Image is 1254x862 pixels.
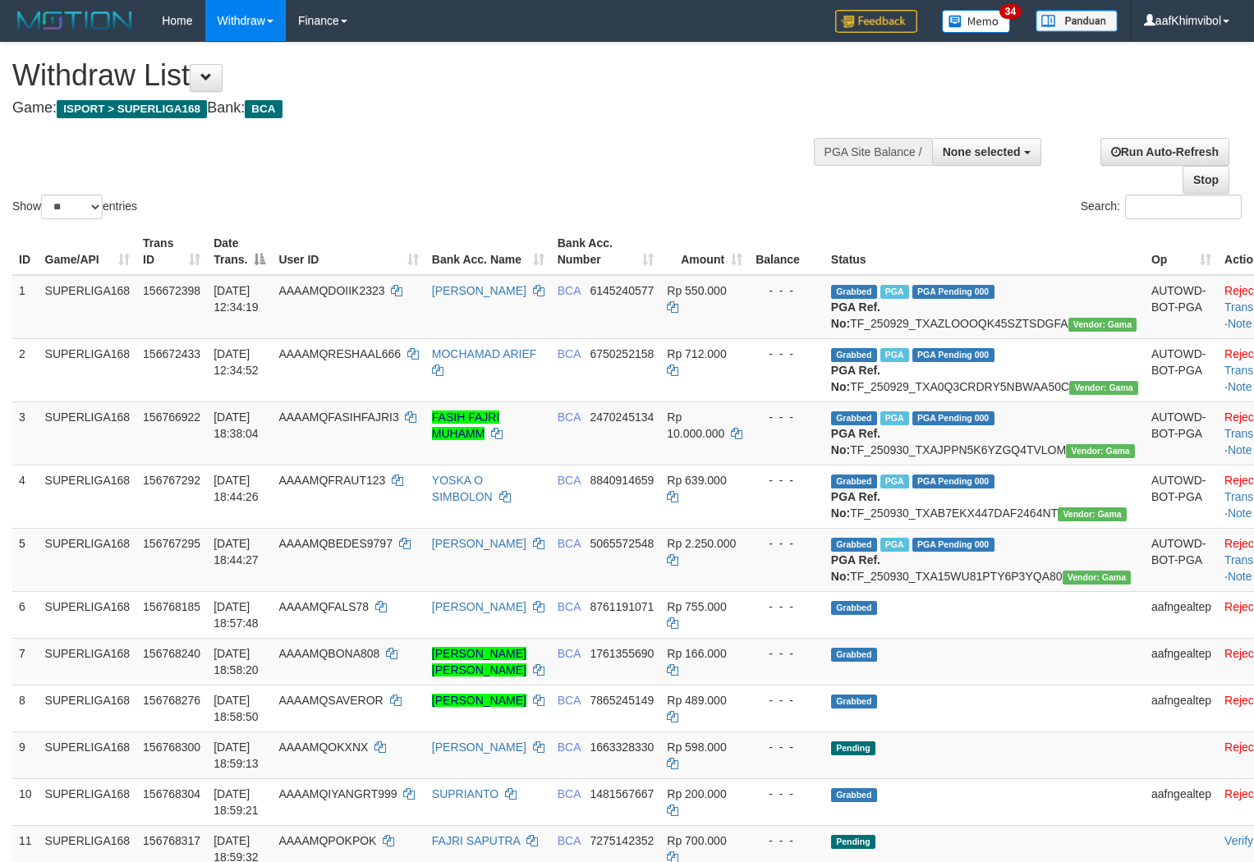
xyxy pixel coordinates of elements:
img: Button%20Memo.svg [942,10,1011,33]
span: BCA [558,284,581,297]
span: AAAAMQRESHAAL666 [278,347,401,360]
span: Rp 712.000 [667,347,726,360]
span: Pending [831,741,875,755]
span: Rp 10.000.000 [667,410,724,440]
span: Copy 8761191071 to clipboard [590,600,654,613]
span: AAAAMQFRAUT123 [278,474,385,487]
span: AAAAMQPOKPOK [278,834,376,847]
span: Rp 200.000 [667,787,726,800]
a: Run Auto-Refresh [1100,138,1229,166]
span: AAAAMQIYANGRT999 [278,787,397,800]
span: Vendor URL: https://trx31.1velocity.biz [1068,318,1137,332]
a: Note [1228,317,1252,330]
th: Bank Acc. Number: activate to sort column ascending [551,228,661,275]
div: - - - [756,786,818,802]
span: Pending [831,835,875,849]
a: Note [1228,570,1252,583]
span: Marked by aafsoycanthlai [880,285,909,299]
a: FAJRI SAPUTRA [432,834,520,847]
span: Marked by aafsoycanthlai [880,475,909,488]
a: Stop [1183,166,1229,194]
th: User ID: activate to sort column ascending [272,228,425,275]
a: Note [1228,380,1252,393]
div: - - - [756,409,818,425]
td: AUTOWD-BOT-PGA [1145,465,1218,528]
a: [PERSON_NAME] [PERSON_NAME] [432,647,526,676]
div: - - - [756,692,818,708]
span: Vendor URL: https://trx31.1velocity.biz [1063,571,1132,585]
td: TF_250929_TXA0Q3CRDRY5NBWAA50C [825,338,1145,401]
span: AAAAMQSAVEROR [278,694,383,707]
span: [DATE] 18:57:48 [214,600,259,630]
a: [PERSON_NAME] [432,740,526,754]
a: [PERSON_NAME] [432,284,526,297]
span: BCA [558,787,581,800]
span: BCA [558,474,581,487]
div: PGA Site Balance / [814,138,932,166]
th: Status [825,228,1145,275]
div: - - - [756,472,818,488]
span: Rp 755.000 [667,600,726,613]
td: 10 [12,778,39,825]
span: Copy 6750252158 to clipboard [590,347,654,360]
td: aafngealtep [1145,638,1218,685]
span: ISPORT > SUPERLIGA168 [57,100,207,118]
span: 156768317 [143,834,200,847]
label: Show entries [12,195,137,219]
span: Marked by aafsoycanthlai [880,348,909,362]
td: SUPERLIGA168 [39,275,137,339]
span: Copy 1481567667 to clipboard [590,787,654,800]
span: 156768304 [143,787,200,800]
td: SUPERLIGA168 [39,528,137,591]
span: None selected [943,145,1021,158]
span: Rp 166.000 [667,647,726,660]
span: AAAAMQDOIIK2323 [278,284,384,297]
th: Trans ID: activate to sort column ascending [136,228,207,275]
div: - - - [756,535,818,552]
a: Note [1228,507,1252,520]
label: Search: [1081,195,1242,219]
b: PGA Ref. No: [831,364,880,393]
th: Op: activate to sort column ascending [1145,228,1218,275]
a: SUPRIANTO [432,787,498,800]
th: Amount: activate to sort column ascending [660,228,749,275]
img: panduan.png [1036,10,1118,32]
span: BCA [558,537,581,550]
span: [DATE] 18:58:20 [214,647,259,676]
td: 5 [12,528,39,591]
span: [DATE] 18:58:50 [214,694,259,723]
span: 156767292 [143,474,200,487]
td: TF_250930_TXA15WU81PTY6P3YQA80 [825,528,1145,591]
span: PGA Pending [912,348,994,362]
b: PGA Ref. No: [831,427,880,456]
select: Showentries [41,195,103,219]
span: PGA Pending [912,538,994,552]
td: SUPERLIGA168 [39,591,137,638]
span: 156672433 [143,347,200,360]
span: Rp 639.000 [667,474,726,487]
b: PGA Ref. No: [831,300,880,330]
span: AAAAMQFALS78 [278,600,369,613]
span: BCA [558,347,581,360]
td: SUPERLIGA168 [39,338,137,401]
td: aafngealtep [1145,685,1218,731]
span: 156768300 [143,740,200,754]
span: PGA Pending [912,285,994,299]
span: Marked by aafsoycanthlai [880,538,909,552]
span: Grabbed [831,348,877,362]
td: SUPERLIGA168 [39,638,137,685]
td: SUPERLIGA168 [39,401,137,465]
td: 1 [12,275,39,339]
a: Verify [1224,834,1253,847]
span: AAAAMQFASIHFAJRI3 [278,410,398,424]
a: YOSKA O SIMBOLON [432,474,493,503]
span: Rp 489.000 [667,694,726,707]
span: Vendor URL: https://trx31.1velocity.biz [1066,444,1135,458]
span: Grabbed [831,475,877,488]
td: 2 [12,338,39,401]
span: AAAAMQBEDES9797 [278,537,393,550]
span: BCA [558,834,581,847]
b: PGA Ref. No: [831,553,880,583]
div: - - - [756,739,818,755]
td: 4 [12,465,39,528]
